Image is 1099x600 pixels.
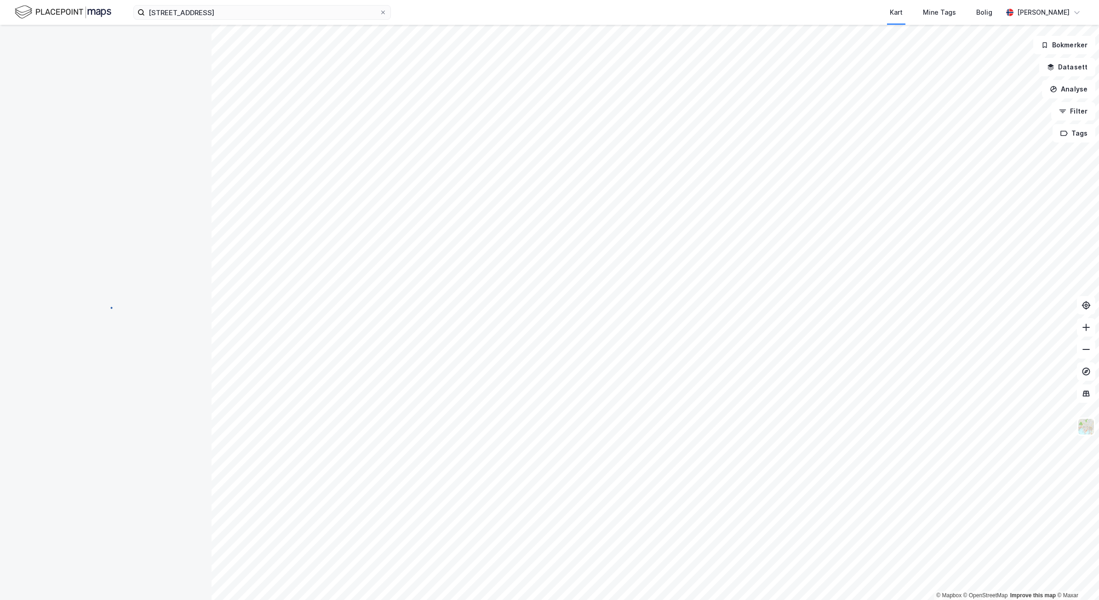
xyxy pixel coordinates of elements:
[1053,124,1095,143] button: Tags
[1033,36,1095,54] button: Bokmerker
[1017,7,1070,18] div: [PERSON_NAME]
[890,7,903,18] div: Kart
[936,592,962,599] a: Mapbox
[98,300,113,314] img: spinner.a6d8c91a73a9ac5275cf975e30b51cfb.svg
[1010,592,1056,599] a: Improve this map
[1039,58,1095,76] button: Datasett
[1042,80,1095,98] button: Analyse
[963,592,1008,599] a: OpenStreetMap
[1053,556,1099,600] iframe: Chat Widget
[1051,102,1095,120] button: Filter
[15,4,111,20] img: logo.f888ab2527a4732fd821a326f86c7f29.svg
[976,7,992,18] div: Bolig
[145,6,379,19] input: Søk på adresse, matrikkel, gårdeiere, leietakere eller personer
[1077,418,1095,435] img: Z
[923,7,956,18] div: Mine Tags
